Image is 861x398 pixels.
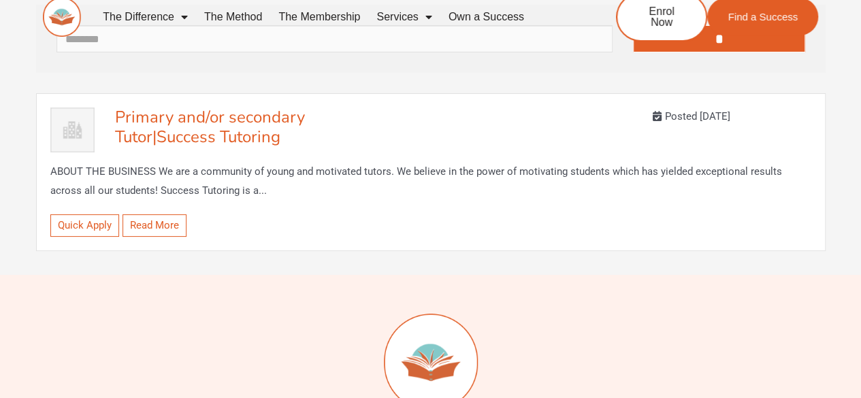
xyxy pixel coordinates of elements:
[368,1,440,33] a: Services
[95,1,571,33] nav: Menu
[157,126,280,148] span: Success Tutoring
[652,107,811,127] div: Posted [DATE]
[123,214,186,237] a: Read More
[115,106,305,148] a: Primary and/or secondary Tutor|Success Tutoring
[50,163,811,201] p: ABOUT THE BUSINESS We are a community of young and motivated tutors. We believe in the power of m...
[115,106,305,148] span: Primary and/or secondary Tutor
[728,12,798,22] span: Find a Success
[638,6,685,28] span: Enrol Now
[270,1,368,33] a: The Membership
[50,107,95,152] img: Success Tutoring
[196,1,270,33] a: The Method
[440,1,532,33] a: Own a Success
[793,333,861,398] iframe: Chat Widget
[50,214,119,237] a: Quick Apply
[95,1,196,33] a: The Difference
